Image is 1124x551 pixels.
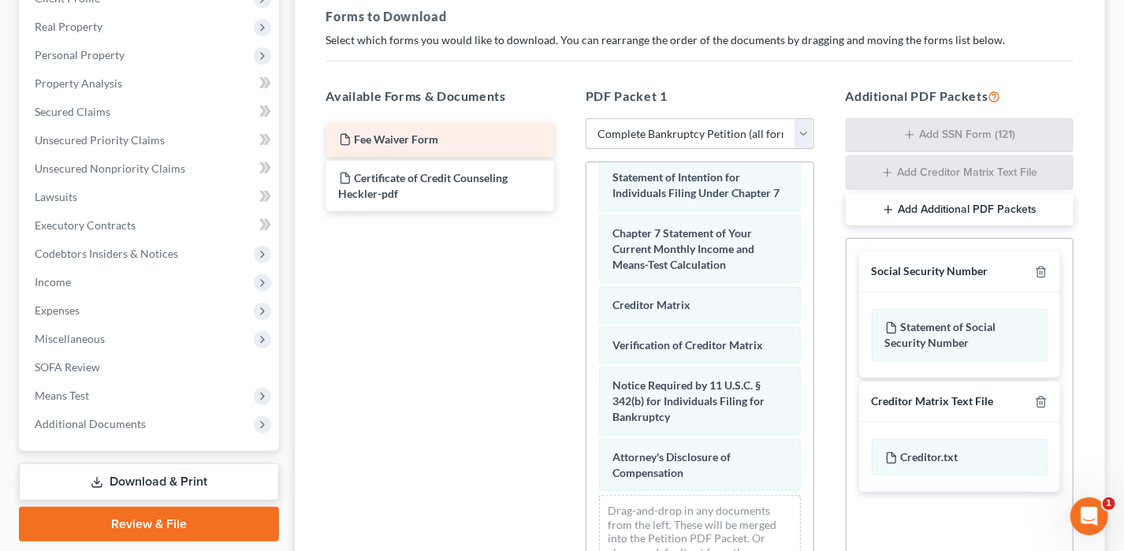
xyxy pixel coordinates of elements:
span: Income [35,275,71,289]
span: Executory Contracts [35,218,136,232]
h5: Available Forms & Documents [326,87,555,106]
button: Add Additional PDF Packets [846,193,1074,226]
span: 1 [1103,497,1115,510]
span: Attorney's Disclosure of Compensation [612,450,731,479]
button: Add SSN Form (121) [846,118,1074,153]
span: Lawsuits [35,190,77,203]
div: Statement of Social Security Number [872,309,1048,361]
a: Property Analysis [22,69,279,98]
a: Download & Print [19,464,279,501]
a: Secured Claims [22,98,279,126]
span: Fee Waiver Form [355,132,439,146]
span: SOFA Review [35,360,100,374]
h5: Forms to Download [326,7,1074,26]
div: Creditor.txt [872,439,1048,475]
span: Means Test [35,389,89,402]
a: Review & File [19,507,279,542]
a: Unsecured Priority Claims [22,126,279,155]
span: Real Property [35,20,102,33]
span: Verification of Creditor Matrix [612,338,763,352]
span: Unsecured Nonpriority Claims [35,162,185,175]
a: Executory Contracts [22,211,279,240]
span: Chapter 7 Statement of Your Current Monthly Income and Means-Test Calculation [612,226,754,271]
a: SOFA Review [22,353,279,382]
span: Unsecured Priority Claims [35,133,165,147]
button: Add Creditor Matrix Text File [846,155,1074,190]
div: Social Security Number [872,264,988,279]
span: Property Analysis [35,76,122,90]
p: Select which forms you would like to download. You can rearrange the order of the documents by dr... [326,32,1074,48]
span: Codebtors Insiders & Notices [35,247,178,260]
h5: Additional PDF Packets [846,87,1074,106]
span: Secured Claims [35,105,110,118]
span: Creditor Matrix [612,298,690,311]
a: Lawsuits [22,183,279,211]
span: Notice Required by 11 U.S.C. § 342(b) for Individuals Filing for Bankruptcy [612,378,765,423]
span: Statement of Intention for Individuals Filing Under Chapter 7 [612,170,780,199]
span: Additional Documents [35,417,146,430]
h5: PDF Packet 1 [586,87,814,106]
span: Personal Property [35,48,125,61]
span: Miscellaneous [35,332,105,345]
div: Creditor Matrix Text File [872,394,994,409]
iframe: Intercom live chat [1070,497,1108,535]
span: Expenses [35,303,80,317]
span: Certificate of Credit Counseling Heckler-pdf [339,171,508,200]
a: Unsecured Nonpriority Claims [22,155,279,183]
